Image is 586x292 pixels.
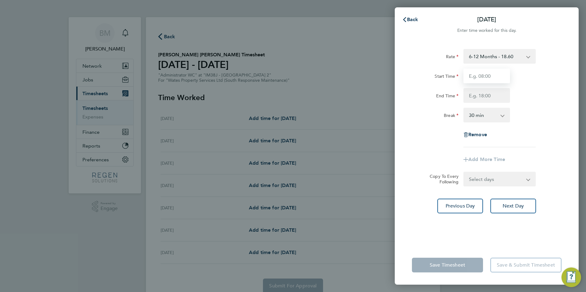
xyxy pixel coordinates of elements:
[477,15,496,24] p: [DATE]
[396,13,424,26] button: Back
[446,203,475,209] span: Previous Day
[446,54,459,61] label: Rate
[395,27,579,34] div: Enter time worked for this day.
[407,17,418,22] span: Back
[444,113,459,120] label: Break
[468,132,487,137] span: Remove
[425,174,459,185] label: Copy To Every Following
[463,69,510,83] input: E.g. 08:00
[561,268,581,287] button: Engage Resource Center
[490,199,536,213] button: Next Day
[435,73,459,81] label: Start Time
[437,199,483,213] button: Previous Day
[503,203,524,209] span: Next Day
[463,88,510,103] input: E.g. 18:00
[436,93,459,100] label: End Time
[463,132,487,137] button: Remove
